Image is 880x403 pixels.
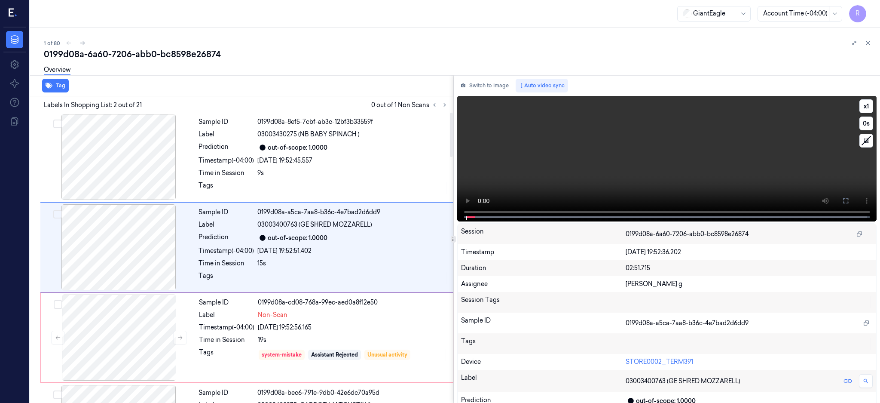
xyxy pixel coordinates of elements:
[199,142,254,153] div: Prediction
[626,248,873,257] div: [DATE] 19:52:36.202
[626,377,740,386] span: 03003400763 (GE SHRED MOZZARELL)
[42,79,69,92] button: Tag
[54,300,62,309] button: Select row
[268,234,327,243] div: out-of-scope: 1.0000
[44,48,873,60] div: 0199d08a-6a60-7206-abb0-bc8598e26874
[626,280,873,289] div: [PERSON_NAME] g
[461,227,626,241] div: Session
[371,100,450,110] span: 0 out of 1 Non Scans
[199,246,254,255] div: Timestamp (-04:00)
[257,259,448,268] div: 15s
[859,99,873,113] button: x1
[199,181,254,195] div: Tags
[44,101,142,110] span: Labels In Shopping List: 2 out of 21
[258,298,448,307] div: 0199d08a-cd08-768a-99ec-aed0a8f12e50
[311,351,358,359] div: Assistant Rejected
[367,351,407,359] div: Unusual activity
[461,373,626,389] div: Label
[44,40,60,47] span: 1 of 80
[461,357,626,366] div: Device
[457,79,512,92] button: Switch to image
[199,130,254,139] div: Label
[199,388,254,397] div: Sample ID
[199,233,254,243] div: Prediction
[199,208,254,217] div: Sample ID
[257,156,448,165] div: [DATE] 19:52:45.557
[257,117,448,126] div: 0199d08a-8ef5-7cbf-ab3c-12bf3b33559f
[268,143,327,152] div: out-of-scope: 1.0000
[199,156,254,165] div: Timestamp (-04:00)
[626,319,749,328] span: 0199d08a-a5ca-7aa8-b36c-4e7bad2d6dd9
[461,248,626,257] div: Timestamp
[53,120,62,128] button: Select row
[44,65,70,75] a: Overview
[626,357,873,366] div: STORE0002_TERM391
[257,169,448,178] div: 9s
[262,351,302,359] div: system-mistake
[199,298,254,307] div: Sample ID
[199,117,254,126] div: Sample ID
[199,323,254,332] div: Timestamp (-04:00)
[258,323,448,332] div: [DATE] 19:52:56.165
[849,5,866,22] button: R
[626,264,873,273] div: 02:51.715
[199,335,254,345] div: Time in Session
[257,220,372,229] span: 03003400763 (GE SHRED MOZZARELL)
[53,210,62,218] button: Select row
[257,388,448,397] div: 0199d08a-bec6-791e-9db0-42e6dc70a95d
[461,316,626,330] div: Sample ID
[461,295,626,309] div: Session Tags
[257,246,448,255] div: [DATE] 19:52:51.402
[461,264,626,273] div: Duration
[199,169,254,178] div: Time in Session
[257,208,448,217] div: 0199d08a-a5ca-7aa8-b36c-4e7bad2d6dd9
[258,311,287,320] span: Non-Scan
[626,230,749,239] span: 0199d08a-6a60-7206-abb0-bc8598e26874
[859,117,873,130] button: 0s
[258,335,448,345] div: 19s
[53,391,62,399] button: Select row
[199,348,254,362] div: Tags
[516,79,568,92] button: Auto video sync
[461,280,626,289] div: Assignee
[199,259,254,268] div: Time in Session
[257,130,360,139] span: 03003430275 (NB BABY SPINACH )
[199,220,254,229] div: Label
[461,337,626,351] div: Tags
[199,271,254,285] div: Tags
[199,311,254,320] div: Label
